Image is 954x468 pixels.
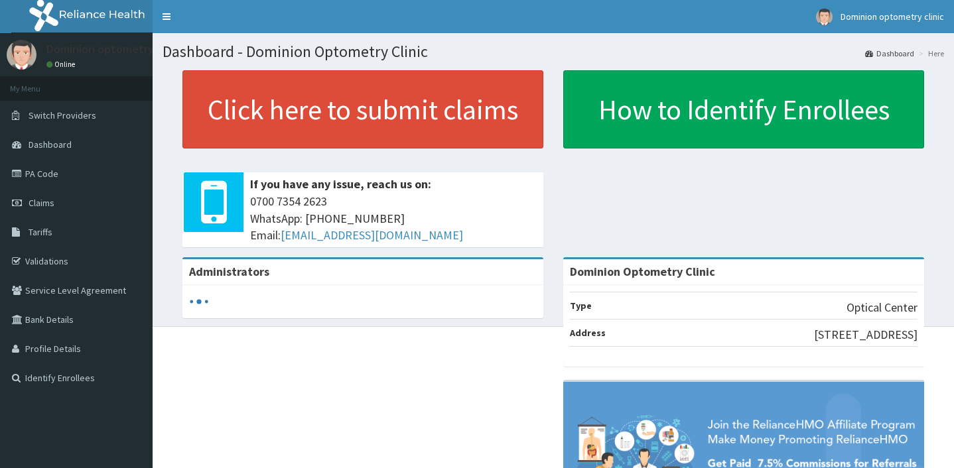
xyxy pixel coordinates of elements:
a: How to Identify Enrollees [563,70,924,148]
a: [EMAIL_ADDRESS][DOMAIN_NAME] [281,227,463,243]
p: Dominion optometry clinic [46,43,184,55]
b: Address [570,327,606,339]
span: Claims [29,197,54,209]
h1: Dashboard - Dominion Optometry Clinic [163,43,944,60]
a: Click here to submit claims [182,70,543,148]
span: 0700 7354 2623 WhatsApp: [PHONE_NUMBER] Email: [250,193,537,244]
p: [STREET_ADDRESS] [814,326,918,343]
span: Tariffs [29,226,52,238]
a: Online [46,60,78,69]
a: Dashboard [865,48,914,59]
p: Optical Center [847,299,918,316]
span: Dominion optometry clinic [841,11,944,23]
strong: Dominion Optometry Clinic [570,264,715,279]
img: User Image [816,9,833,25]
img: User Image [7,40,36,70]
svg: audio-loading [189,292,209,312]
li: Here [916,48,944,59]
b: Administrators [189,264,269,279]
b: If you have any issue, reach us on: [250,176,431,192]
span: Switch Providers [29,109,96,121]
b: Type [570,300,592,312]
span: Dashboard [29,139,72,150]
